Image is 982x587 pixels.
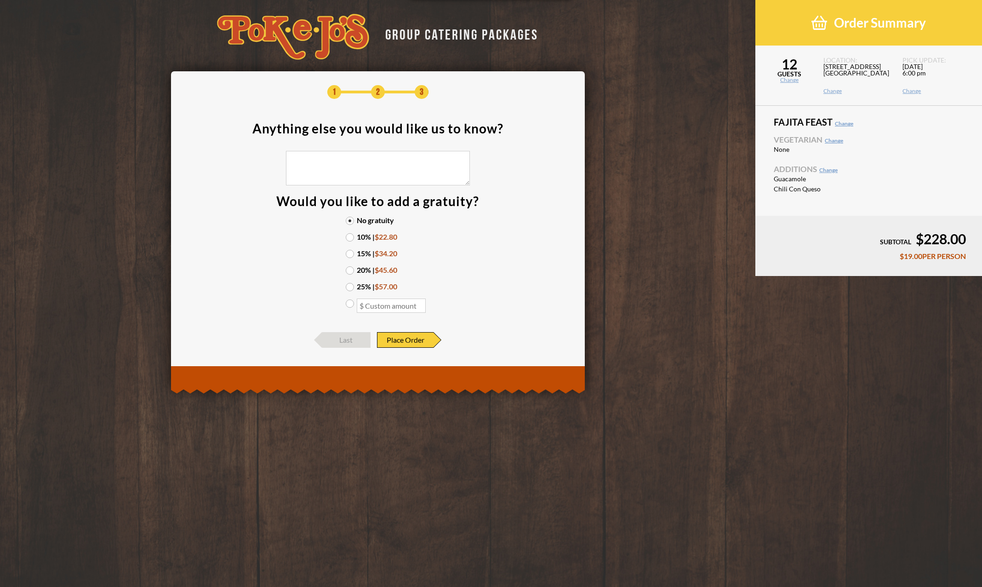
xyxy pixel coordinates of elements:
span: $22.80 [375,232,397,241]
div: $228.00 [771,232,966,246]
span: Additions [774,165,964,173]
span: 3 [415,85,428,99]
label: 15% | [346,250,410,257]
span: 2 [371,85,385,99]
span: Last [322,332,371,348]
span: $45.60 [375,265,397,274]
span: [DATE] 6:00 pm [902,63,971,88]
div: Would you like to add a gratuity? [276,195,479,207]
a: Change [755,77,823,83]
div: $19.00 PER PERSON [771,253,966,260]
span: PICK UP DATE: [902,57,971,63]
span: Fajita Feast [774,117,964,127]
span: Chili Con Queso [774,186,854,192]
img: shopping-basket-3cad201a.png [811,15,827,31]
a: Change [819,167,838,173]
span: Vegetarian [774,136,964,144]
span: 12 [755,57,823,71]
label: 25% | [346,283,410,290]
span: $57.00 [375,282,397,291]
div: Anything else you would like us to know? [252,122,503,135]
span: SUBTOTAL [880,238,911,246]
img: logo-34603ddf.svg [217,14,369,60]
a: Change [825,137,843,144]
div: GROUP CATERING PACKAGES [378,24,538,42]
span: 1 [327,85,341,99]
span: GUESTS [755,71,823,77]
a: Change [902,88,971,94]
span: Guacamole [774,176,854,182]
a: Change [823,88,891,94]
li: None [774,146,964,154]
span: Order Summary [834,15,926,31]
label: 20% | [346,266,410,274]
span: $34.20 [375,249,397,258]
label: No gratuity [346,217,410,224]
span: Place Order [377,332,434,348]
span: LOCATION: [823,57,891,63]
input: $ Custom amount [357,299,426,313]
a: Change [835,120,853,127]
span: [STREET_ADDRESS] [GEOGRAPHIC_DATA] [823,63,891,88]
label: 10% | [346,233,410,241]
